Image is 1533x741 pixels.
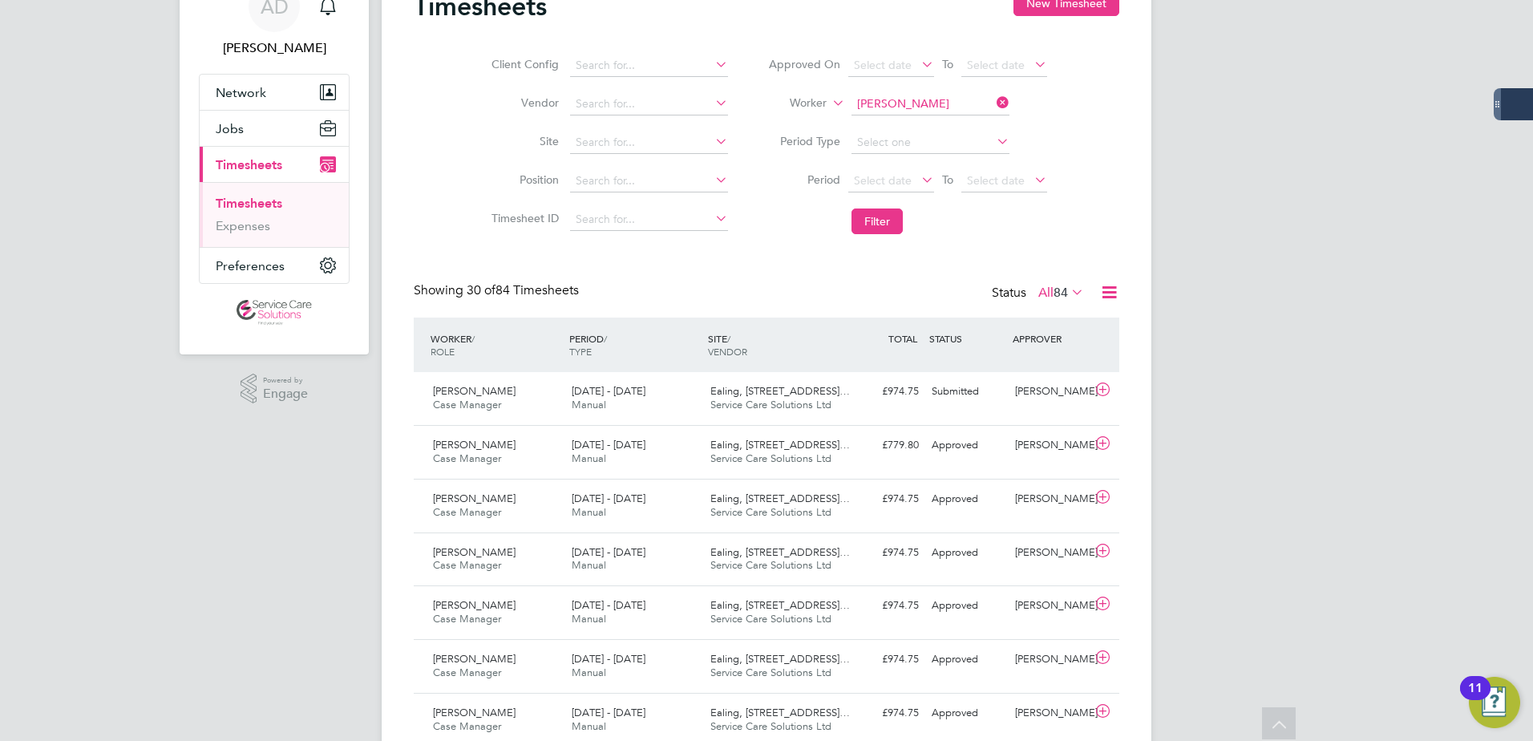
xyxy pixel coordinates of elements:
span: Manual [572,612,606,626]
span: To [937,54,958,75]
span: Service Care Solutions Ltd [710,451,831,465]
span: Select date [854,58,912,72]
span: Ealing, [STREET_ADDRESS]… [710,706,850,719]
span: VENDOR [708,345,747,358]
button: Preferences [200,248,349,283]
span: TOTAL [888,332,917,345]
div: Approved [925,646,1009,673]
span: Service Care Solutions Ltd [710,398,831,411]
div: Approved [925,540,1009,566]
div: PERIOD [565,324,704,366]
button: Timesheets [200,147,349,182]
img: servicecare-logo-retina.png [237,300,312,326]
div: Approved [925,486,1009,512]
a: Powered byEngage [241,374,309,404]
label: Timesheet ID [487,211,559,225]
span: [PERSON_NAME] [433,384,516,398]
div: APPROVER [1009,324,1092,353]
span: Manual [572,558,606,572]
span: Case Manager [433,612,501,626]
span: Case Manager [433,719,501,733]
div: £779.80 [842,432,925,459]
div: 11 [1468,688,1482,709]
span: [DATE] - [DATE] [572,706,645,719]
span: / [471,332,475,345]
label: Position [487,172,559,187]
div: Submitted [925,379,1009,405]
span: Manual [572,666,606,679]
div: SITE [704,324,843,366]
label: Approved On [768,57,840,71]
input: Search for... [570,209,728,231]
span: [PERSON_NAME] [433,545,516,559]
input: Search for... [851,93,1009,115]
div: £974.75 [842,379,925,405]
span: Ealing, [STREET_ADDRESS]… [710,652,850,666]
label: Period [768,172,840,187]
div: [PERSON_NAME] [1009,486,1092,512]
span: 30 of [467,282,495,298]
span: [PERSON_NAME] [433,652,516,666]
span: Case Manager [433,398,501,411]
span: Service Care Solutions Ltd [710,666,831,679]
div: £974.75 [842,540,925,566]
div: [PERSON_NAME] [1009,593,1092,619]
div: [PERSON_NAME] [1009,646,1092,673]
span: [DATE] - [DATE] [572,384,645,398]
span: [PERSON_NAME] [433,706,516,719]
a: Go to home page [199,300,350,326]
div: STATUS [925,324,1009,353]
a: Expenses [216,218,270,233]
span: Timesheets [216,157,282,172]
span: Network [216,85,266,100]
span: Service Care Solutions Ltd [710,612,831,626]
span: Case Manager [433,666,501,679]
span: / [604,332,607,345]
span: TYPE [569,345,592,358]
span: Amy Dhawan [199,38,350,58]
span: [PERSON_NAME] [433,598,516,612]
span: ROLE [431,345,455,358]
input: Search for... [570,132,728,154]
span: Preferences [216,258,285,273]
input: Search for... [570,170,728,192]
label: Vendor [487,95,559,110]
div: Timesheets [200,182,349,247]
div: Approved [925,700,1009,727]
span: Service Care Solutions Ltd [710,505,831,519]
a: Timesheets [216,196,282,211]
div: [PERSON_NAME] [1009,432,1092,459]
span: Select date [967,58,1025,72]
div: £974.75 [842,646,925,673]
span: [DATE] - [DATE] [572,438,645,451]
span: [PERSON_NAME] [433,492,516,505]
span: / [727,332,730,345]
label: Client Config [487,57,559,71]
button: Jobs [200,111,349,146]
div: Showing [414,282,582,299]
div: Approved [925,432,1009,459]
label: Site [487,134,559,148]
div: [PERSON_NAME] [1009,379,1092,405]
span: Ealing, [STREET_ADDRESS]… [710,545,850,559]
input: Search for... [570,55,728,77]
span: Engage [263,387,308,401]
div: [PERSON_NAME] [1009,540,1092,566]
span: Case Manager [433,558,501,572]
span: Service Care Solutions Ltd [710,719,831,733]
button: Network [200,75,349,110]
div: £974.75 [842,593,925,619]
span: Manual [572,398,606,411]
span: 84 Timesheets [467,282,579,298]
span: Powered by [263,374,308,387]
span: Manual [572,505,606,519]
button: Open Resource Center, 11 new notifications [1469,677,1520,728]
span: Service Care Solutions Ltd [710,558,831,572]
span: [PERSON_NAME] [433,438,516,451]
span: [DATE] - [DATE] [572,492,645,505]
span: Ealing, [STREET_ADDRESS]… [710,598,850,612]
div: Approved [925,593,1009,619]
label: Worker [754,95,827,111]
input: Search for... [570,93,728,115]
span: [DATE] - [DATE] [572,545,645,559]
